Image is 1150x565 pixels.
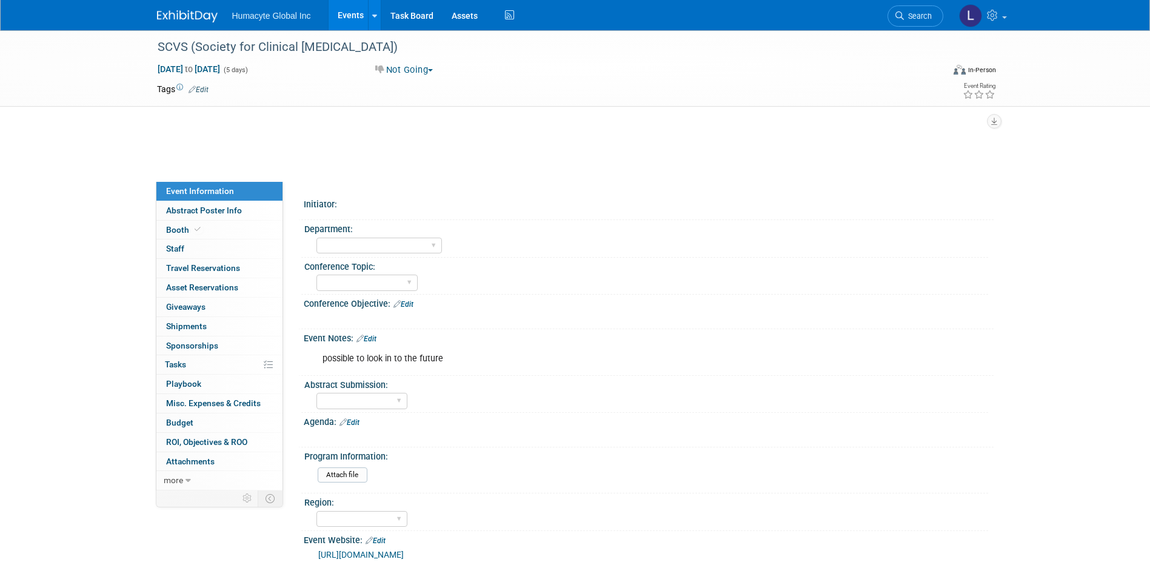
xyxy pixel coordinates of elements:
span: Booth [166,225,203,235]
div: Department: [304,220,988,235]
div: Region: [304,493,988,509]
div: In-Person [968,65,996,75]
a: Edit [366,537,386,545]
img: Linda Hamilton [959,4,982,27]
a: Booth [156,221,282,239]
div: Abstract Submission: [304,376,988,391]
div: Event Format [872,63,997,81]
span: Misc. Expenses & Credits [166,398,261,408]
a: Edit [339,418,359,427]
span: more [164,475,183,485]
span: Sponsorships [166,341,218,350]
a: Shipments [156,317,282,336]
a: Budget [156,413,282,432]
span: [DATE] [DATE] [157,64,221,75]
span: Budget [166,418,193,427]
div: SCVS (Society for Clinical [MEDICAL_DATA]) [153,36,925,58]
a: Playbook [156,375,282,393]
div: Event Notes: [304,329,994,345]
a: ROI, Objectives & ROO [156,433,282,452]
img: ExhibitDay [157,10,218,22]
span: Search [904,12,932,21]
i: Booth reservation complete [195,226,201,233]
div: Event Website: [304,531,994,547]
span: Shipments [166,321,207,331]
a: Giveaways [156,298,282,316]
a: [URL][DOMAIN_NAME] [318,550,404,560]
a: Sponsorships [156,336,282,355]
a: Abstract Poster Info [156,201,282,220]
a: Event Information [156,182,282,201]
span: Asset Reservations [166,282,238,292]
a: Edit [356,335,376,343]
span: Attachments [166,456,215,466]
span: Tasks [165,359,186,369]
div: Conference Objective: [304,295,994,310]
span: Staff [166,244,184,253]
a: Tasks [156,355,282,374]
span: Giveaways [166,302,206,312]
span: Travel Reservations [166,263,240,273]
div: Program Information: [304,447,988,463]
span: Humacyte Global Inc [232,11,311,21]
a: Staff [156,239,282,258]
td: Toggle Event Tabs [258,490,282,506]
img: Format-Inperson.png [954,65,966,75]
a: more [156,471,282,490]
a: Edit [393,300,413,309]
span: Abstract Poster Info [166,206,242,215]
td: Tags [157,83,209,95]
div: Initiator: [304,195,994,210]
span: ROI, Objectives & ROO [166,437,247,447]
button: Not Going [371,64,438,76]
a: Search [888,5,943,27]
div: Conference Topic: [304,258,988,273]
div: possible to look in to the future [314,347,860,371]
a: Edit [189,85,209,94]
a: Misc. Expenses & Credits [156,394,282,413]
a: Asset Reservations [156,278,282,297]
span: Event Information [166,186,234,196]
a: Travel Reservations [156,259,282,278]
span: (5 days) [222,66,248,74]
a: Attachments [156,452,282,471]
div: Agenda: [304,413,994,429]
td: Personalize Event Tab Strip [237,490,258,506]
span: Playbook [166,379,201,389]
div: Event Rating [963,83,995,89]
span: to [183,64,195,74]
